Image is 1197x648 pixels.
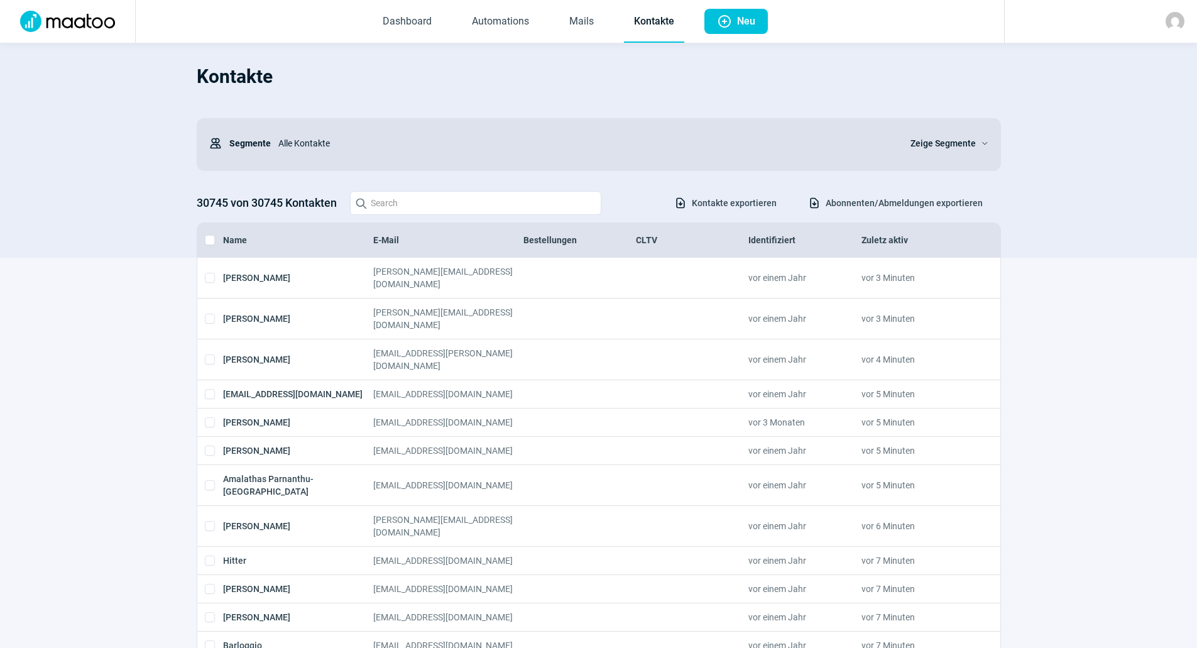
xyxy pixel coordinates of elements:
[223,306,373,331] div: [PERSON_NAME]
[13,11,123,32] img: Logo
[861,347,974,372] div: vor 4 Minuten
[373,444,523,457] div: [EMAIL_ADDRESS][DOMAIN_NAME]
[748,234,861,246] div: Identifiziert
[559,1,604,43] a: Mails
[861,416,974,429] div: vor 5 Minuten
[373,611,523,623] div: [EMAIL_ADDRESS][DOMAIN_NAME]
[223,347,373,372] div: [PERSON_NAME]
[748,416,861,429] div: vor 3 Monaten
[373,1,442,43] a: Dashboard
[661,192,790,214] button: Kontakte exportieren
[861,306,974,331] div: vor 3 Minuten
[462,1,539,43] a: Automations
[373,473,523,498] div: [EMAIL_ADDRESS][DOMAIN_NAME]
[826,193,983,213] span: Abonnenten/Abmeldungen exportieren
[748,388,861,400] div: vor einem Jahr
[373,265,523,290] div: [PERSON_NAME][EMAIL_ADDRESS][DOMAIN_NAME]
[748,583,861,595] div: vor einem Jahr
[692,193,777,213] span: Kontakte exportieren
[373,416,523,429] div: [EMAIL_ADDRESS][DOMAIN_NAME]
[861,473,974,498] div: vor 5 Minuten
[861,513,974,539] div: vor 6 Minuten
[223,265,373,290] div: [PERSON_NAME]
[748,265,861,290] div: vor einem Jahr
[704,9,768,34] button: Neu
[373,583,523,595] div: [EMAIL_ADDRESS][DOMAIN_NAME]
[373,306,523,331] div: [PERSON_NAME][EMAIL_ADDRESS][DOMAIN_NAME]
[197,193,337,213] h3: 30745 von 30745 Kontakten
[271,131,895,156] div: Alle Kontakte
[209,131,271,156] div: Segmente
[748,611,861,623] div: vor einem Jahr
[223,473,373,498] div: Amalathas Parnanthu-[GEOGRAPHIC_DATA]
[861,265,974,290] div: vor 3 Minuten
[223,513,373,539] div: [PERSON_NAME]
[1166,12,1184,31] img: avatar
[737,9,755,34] span: Neu
[748,306,861,331] div: vor einem Jahr
[861,444,974,457] div: vor 5 Minuten
[636,234,748,246] div: CLTV
[350,191,601,215] input: Search
[223,583,373,595] div: [PERSON_NAME]
[861,583,974,595] div: vor 7 Minuten
[861,611,974,623] div: vor 7 Minuten
[523,234,636,246] div: Bestellungen
[748,513,861,539] div: vor einem Jahr
[373,234,523,246] div: E-Mail
[748,473,861,498] div: vor einem Jahr
[223,611,373,623] div: [PERSON_NAME]
[223,234,373,246] div: Name
[861,388,974,400] div: vor 5 Minuten
[624,1,684,43] a: Kontakte
[861,554,974,567] div: vor 7 Minuten
[223,416,373,429] div: [PERSON_NAME]
[197,55,1001,98] h1: Kontakte
[223,554,373,567] div: Hitter
[373,554,523,567] div: [EMAIL_ADDRESS][DOMAIN_NAME]
[748,554,861,567] div: vor einem Jahr
[748,347,861,372] div: vor einem Jahr
[373,347,523,372] div: [EMAIL_ADDRESS][PERSON_NAME][DOMAIN_NAME]
[910,136,976,151] span: Zeige Segmente
[223,388,373,400] div: [EMAIL_ADDRESS][DOMAIN_NAME]
[748,444,861,457] div: vor einem Jahr
[373,513,523,539] div: [PERSON_NAME][EMAIL_ADDRESS][DOMAIN_NAME]
[861,234,974,246] div: Zuletz aktiv
[795,192,996,214] button: Abonnenten/Abmeldungen exportieren
[373,388,523,400] div: [EMAIL_ADDRESS][DOMAIN_NAME]
[223,444,373,457] div: [PERSON_NAME]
